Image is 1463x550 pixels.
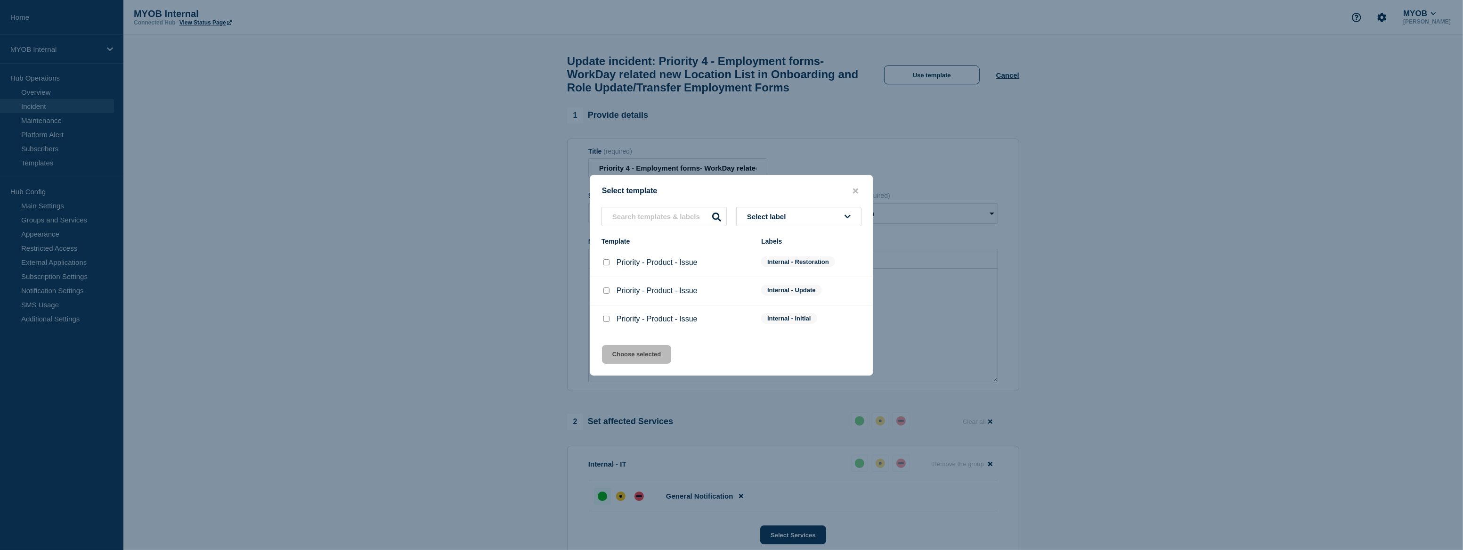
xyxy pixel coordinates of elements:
[761,285,822,296] span: Internal - Update
[850,187,861,196] button: close button
[761,313,817,324] span: Internal - Initial
[603,259,610,265] input: Priority - Product - Issue checkbox
[747,213,790,221] span: Select label
[590,187,873,196] div: Select template
[736,207,862,226] button: Select label
[603,287,610,294] input: Priority - Product - Issue checkbox
[761,238,862,245] div: Labels
[617,258,698,267] p: Priority - Product - Issue
[601,238,752,245] div: Template
[603,316,610,322] input: Priority - Product - Issue checkbox
[617,315,698,323] p: Priority - Product - Issue
[602,345,671,364] button: Choose selected
[761,256,835,267] span: Internal - Restoration
[601,207,727,226] input: Search templates & labels
[617,287,698,295] p: Priority - Product - Issue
